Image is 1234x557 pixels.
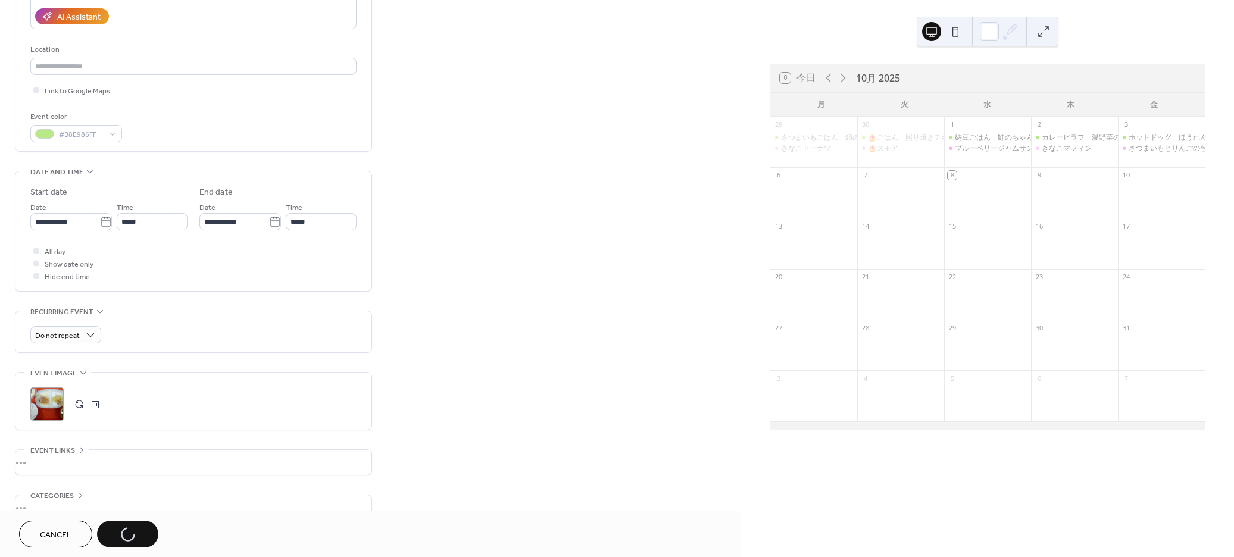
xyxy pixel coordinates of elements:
span: Event links [30,445,75,457]
div: きなこドーナツ [781,143,831,154]
div: 火 [863,93,946,117]
div: 8 [948,171,957,180]
button: Cancel [19,521,92,547]
div: 5 [948,374,957,383]
div: 17 [1121,221,1130,230]
div: 3 [774,374,783,383]
div: 3 [1121,120,1130,129]
div: 4 [861,374,870,383]
span: Time [286,202,302,214]
div: 🎂ごはん 照り焼きチキン ツナとマカロニのサラダ じゃがいもと玉ねぎのみそ汁 りんご [857,133,944,143]
div: さつまいもごはん 鯖の味噌煮 ほうれん草と人参の白和え かきたま汁 オレンジ [781,133,1052,143]
div: 🎂ごはん 照り焼きチキン ツナとマカロニのサラダ じゃがいもと玉ねぎのみそ汁 りんご [868,133,1170,143]
div: 金 [1112,93,1195,117]
div: 21 [861,273,870,281]
div: ブルーベリージャムサンド ヤクルト [944,143,1031,154]
div: 24 [1121,273,1130,281]
div: 2 [1035,120,1044,129]
div: さつまいもとりんごの包み揚げ [1118,143,1205,154]
div: End date [199,186,233,199]
span: Date and time [30,166,83,179]
div: ••• [15,495,371,520]
div: 27 [774,323,783,332]
div: 納豆ごはん 鮭のちゃんちゃん焼き ひじきの煮物 お麩のすまし汁 オレンジ [944,133,1031,143]
span: Date [30,202,46,214]
button: AI Assistant [35,8,109,24]
span: Date [199,202,215,214]
span: Do not repeat [35,329,80,343]
div: きなこドーナツ [770,143,857,154]
span: #B8E986FF [59,129,103,141]
span: Show date only [45,258,93,271]
div: ホットドッグ ほうれん草とコーンの炒め物 ミネストローネ キウイフルーツ [1118,133,1205,143]
span: Event image [30,367,77,380]
div: 16 [1035,221,1044,230]
div: 30 [861,120,870,129]
div: 水 [946,93,1029,117]
div: ••• [15,450,371,475]
div: 月 [780,93,863,117]
div: さつまいもとりんごの包み揚げ [1129,143,1229,154]
div: 6 [774,171,783,180]
span: All day [45,246,65,258]
div: 7 [861,171,870,180]
div: 22 [948,273,957,281]
div: 10月 2025 [856,71,900,85]
div: 🎂スモア [868,143,898,154]
span: Time [117,202,133,214]
div: 木 [1029,93,1113,117]
div: 29 [774,120,783,129]
div: 15 [948,221,957,230]
div: 納豆ごはん 鮭のちゃんちゃん焼き ひじきの煮物 お麩のすまし汁 オレンジ [955,133,1212,143]
div: Start date [30,186,67,199]
div: 13 [774,221,783,230]
div: ; [30,387,64,421]
div: 23 [1035,273,1044,281]
div: Event color [30,111,120,123]
div: さつまいもごはん 鯖の味噌煮 ほうれん草と人参の白和え かきたま汁 オレンジ [770,133,857,143]
div: 29 [948,323,957,332]
div: カレーピラフ 温野菜のサラダ 小松菜とベーコンのスープ 柿 [1031,133,1118,143]
span: Recurring event [30,306,93,318]
div: 28 [861,323,870,332]
div: 20 [774,273,783,281]
div: 6 [1035,374,1044,383]
div: 7 [1121,374,1130,383]
div: きなこマフィン [1042,143,1092,154]
div: AI Assistant [57,11,101,24]
span: Categories [30,490,74,502]
div: 14 [861,221,870,230]
div: きなこマフィン [1031,143,1118,154]
div: 31 [1121,323,1130,332]
div: 9 [1035,171,1044,180]
span: Hide end time [45,271,90,283]
div: Location [30,43,354,56]
div: 30 [1035,323,1044,332]
div: 🎂スモア [857,143,944,154]
div: ブルーベリージャムサンド ヤクルト [955,143,1076,154]
span: Link to Google Maps [45,85,110,98]
span: Cancel [40,529,71,542]
div: 10 [1121,171,1130,180]
div: 1 [948,120,957,129]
